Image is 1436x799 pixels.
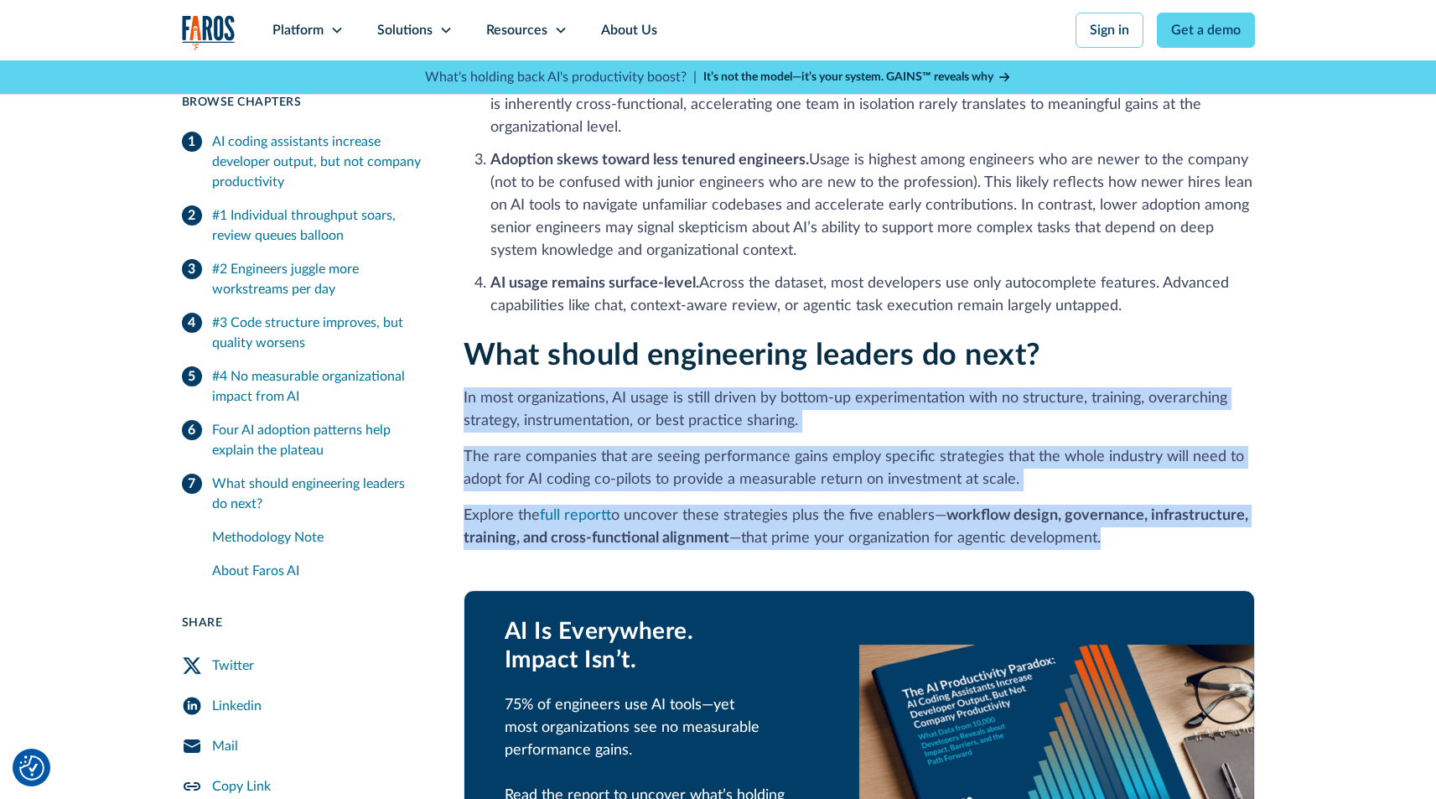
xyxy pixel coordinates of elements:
a: #2 Engineers juggle more workstreams per day [182,252,423,306]
strong: It’s not the model—it’s your system. GAINS™ reveals why [703,71,993,83]
img: Revisit consent button [19,755,44,781]
div: #1 Individual throughput soars, review queues balloon [212,205,423,246]
div: Methodology Note [212,527,423,547]
div: #4 No measurable organizational impact from AI [212,366,423,407]
div: What should engineering leaders do next? [212,474,423,514]
a: Four AI adoption patterns help explain the plateau [182,413,423,467]
div: Copy Link [212,776,271,796]
li: . And because software delivery is inherently cross-functional, accelerating one team in isolatio... [490,71,1255,139]
a: Twitter Share [182,646,423,686]
div: AI Is Everywhere. Impact Isn’t. [505,618,819,674]
div: Share [182,615,423,632]
div: About Faros AI [212,561,423,581]
a: #1 Individual throughput soars, review queues balloon [182,199,423,252]
h2: What should engineering leaders do next? [464,338,1255,374]
div: Twitter [212,656,254,676]
div: Platform [272,20,324,40]
div: #3 Code structure improves, but quality worsens [212,313,423,353]
a: About Faros AI [212,554,423,588]
a: #4 No measurable organizational impact from AI [182,360,423,413]
p: In most organizations, AI usage is still driven by bottom-up experimentation with no structure, t... [464,387,1255,433]
div: Mail [212,736,238,756]
div: Browse Chapters [182,94,423,112]
div: #2 Engineers juggle more workstreams per day [212,259,423,299]
p: The rare companies that are seeing performance gains employ specific strategies that the whole in... [464,446,1255,491]
img: Logo of the analytics and reporting company Faros. [182,15,236,49]
a: It’s not the model—it’s your system. GAINS™ reveals why [703,69,1012,86]
li: Across the dataset, most developers use only autocomplete features. Advanced capabilities like ch... [490,272,1255,318]
a: full report [540,508,611,523]
a: LinkedIn Share [182,686,423,726]
a: home [182,15,236,49]
p: Explore the to uncover these strategies plus the five enablers— —that prime your organization for... [464,505,1255,550]
div: Four AI adoption patterns help explain the plateau [212,420,423,460]
a: Mail Share [182,726,423,766]
a: Sign in [1076,13,1143,48]
div: Resources [486,20,547,40]
div: Solutions [377,20,433,40]
div: Linkedin [212,696,262,716]
a: #3 Code structure improves, but quality worsens [182,306,423,360]
strong: Adoption skews toward less tenured engineers. [490,153,809,168]
a: What should engineering leaders do next? [182,467,423,521]
a: AI coding assistants increase developer output, but not company productivity [182,125,423,199]
a: Methodology Note [212,521,423,554]
button: Cookie Settings [19,755,44,781]
p: What's holding back AI's productivity boost? | [425,67,697,87]
a: Get a demo [1157,13,1255,48]
li: Usage is highest among engineers who are newer to the company (not to be confused with junior eng... [490,149,1255,262]
div: AI coding assistants increase developer output, but not company productivity [212,132,423,192]
strong: AI usage remains surface-level. [490,276,699,291]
